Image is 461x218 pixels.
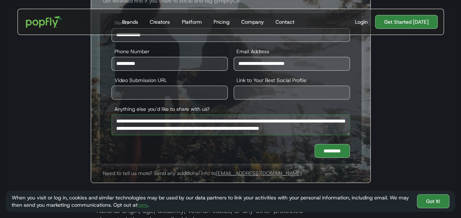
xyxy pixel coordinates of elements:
a: [EMAIL_ADDRESS][DOMAIN_NAME] [216,170,302,176]
a: Platform [179,9,204,35]
a: Company [238,9,266,35]
a: Login [352,18,371,26]
div: Creators [150,18,170,26]
a: Pricing [210,9,232,35]
a: Get Started [DATE] [375,15,438,29]
div: Contact [275,18,294,26]
div: Login [355,18,368,26]
div: Company [241,18,263,26]
form: Director of Influence Application [100,13,362,164]
label: Link to Your Best Social Profile [234,77,350,84]
label: Video Submission URL [112,77,228,84]
a: Brands [119,9,141,35]
label: Email Address [234,48,350,55]
div: Brands [122,18,138,26]
a: Creators [147,9,173,35]
div: Pricing [213,18,229,26]
label: Phone Number [112,48,228,55]
a: home [21,11,68,33]
div: When you visit or log in, cookies and similar technologies may be used by our data partners to li... [12,194,411,209]
a: here [137,202,148,208]
label: Anything else you'd like to share with us? [112,105,350,113]
div: Need to tell us more? Send any additional info to [91,170,370,177]
div: Platform [181,18,202,26]
a: Contact [272,9,297,35]
a: Got It! [417,194,449,208]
